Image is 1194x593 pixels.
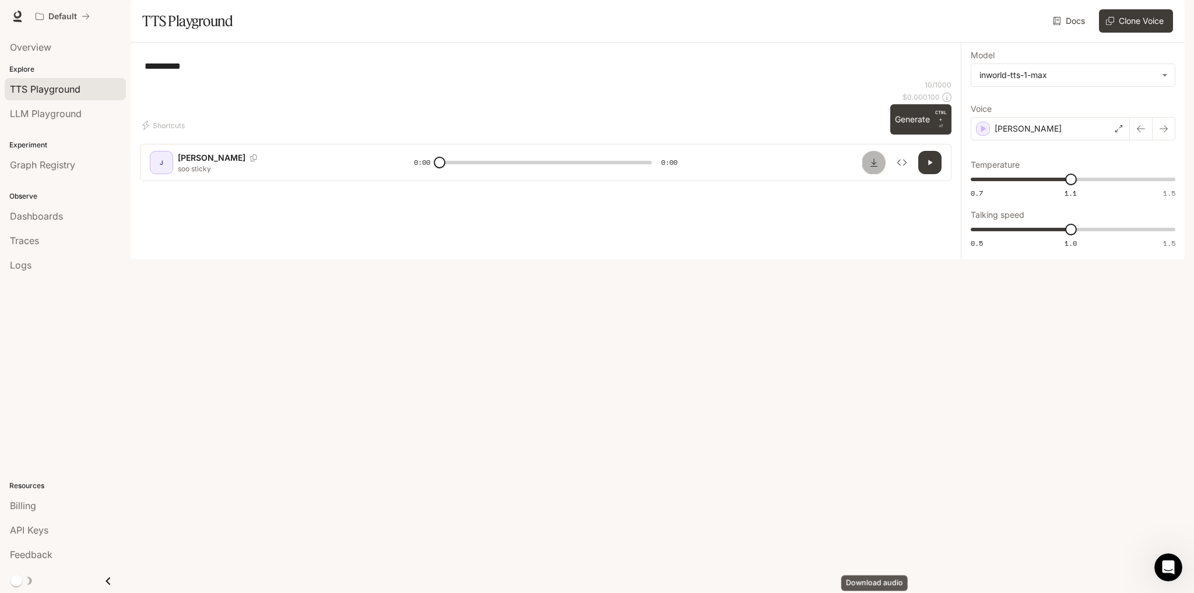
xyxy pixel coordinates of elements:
span: 1.5 [1163,188,1175,198]
p: Default [48,12,77,22]
button: Shortcuts [140,116,189,135]
button: Clone Voice [1099,9,1173,33]
p: Voice [971,105,992,113]
button: Inspect [890,151,914,174]
p: [PERSON_NAME] [178,152,245,164]
div: inworld-tts-1-max [971,64,1175,86]
button: Copy Voice ID [245,154,262,161]
span: 1.5 [1163,238,1175,248]
iframe: Intercom live chat [1154,553,1182,581]
button: Download audio [862,151,886,174]
span: 0.5 [971,238,983,248]
span: 0.7 [971,188,983,198]
p: CTRL + [935,109,947,123]
p: [PERSON_NAME] [995,123,1062,135]
button: All workspaces [30,5,95,28]
p: 10 / 1000 [925,80,951,90]
p: Model [971,51,995,59]
div: J [152,153,171,172]
span: 0:00 [414,157,430,168]
p: ⏎ [935,109,947,130]
p: $ 0.000100 [902,92,940,102]
span: 0:00 [661,157,677,168]
p: Temperature [971,161,1020,169]
div: inworld-tts-1-max [979,69,1156,81]
span: 1.0 [1065,238,1077,248]
p: Talking speed [971,211,1024,219]
a: Docs [1051,9,1090,33]
div: Download audio [841,576,908,591]
span: 1.1 [1065,188,1077,198]
p: soo sticky [178,164,386,174]
button: GenerateCTRL +⏎ [890,104,951,135]
h1: TTS Playground [142,9,233,33]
